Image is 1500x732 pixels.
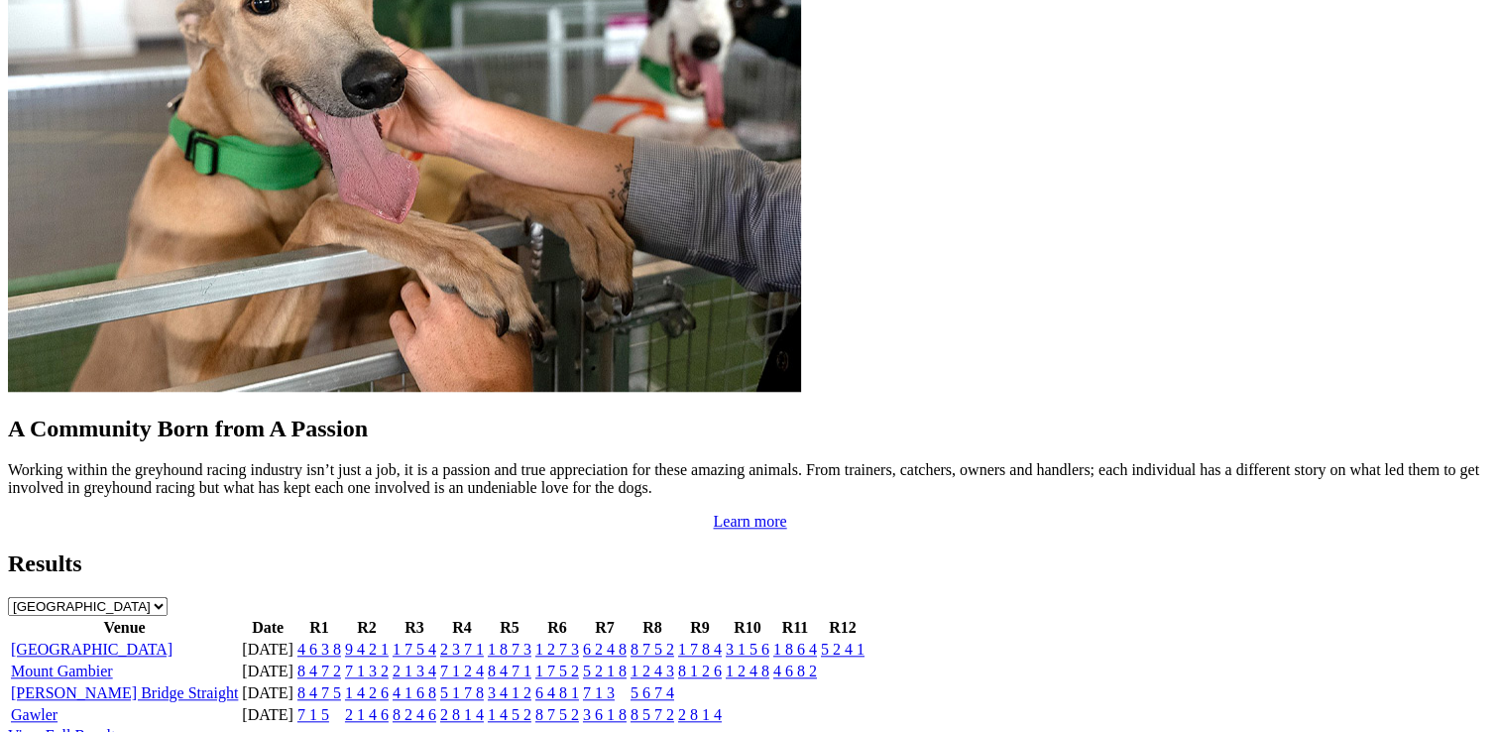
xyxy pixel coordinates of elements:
[393,706,436,723] a: 8 2 4 6
[297,706,329,723] a: 7 1 5
[488,663,531,679] a: 8 4 7 1
[8,550,1492,577] h2: Results
[296,618,342,638] th: R1
[345,641,389,658] a: 9 4 2 1
[488,706,531,723] a: 1 4 5 2
[583,641,627,658] a: 6 2 4 8
[534,618,580,638] th: R6
[582,618,628,638] th: R7
[631,706,674,723] a: 8 5 7 2
[535,684,579,701] a: 6 4 8 1
[440,706,484,723] a: 2 8 1 4
[241,662,294,681] td: [DATE]
[345,684,389,701] a: 1 4 2 6
[241,705,294,725] td: [DATE]
[344,618,390,638] th: R2
[297,663,341,679] a: 8 4 7 2
[10,618,239,638] th: Venue
[773,663,817,679] a: 4 6 8 2
[487,618,532,638] th: R5
[488,641,531,658] a: 1 8 7 3
[631,663,674,679] a: 1 2 4 3
[241,618,294,638] th: Date
[583,706,627,723] a: 3 6 1 8
[725,618,770,638] th: R10
[241,683,294,703] td: [DATE]
[726,663,769,679] a: 1 2 4 8
[678,706,722,723] a: 2 8 1 4
[726,641,769,658] a: 3 1 5 6
[678,663,722,679] a: 8 1 2 6
[393,641,436,658] a: 1 7 5 4
[11,706,58,723] a: Gawler
[440,641,484,658] a: 2 3 7 1
[535,641,579,658] a: 1 2 7 3
[631,684,674,701] a: 5 6 7 4
[821,641,865,658] a: 5 2 4 1
[345,663,389,679] a: 7 1 3 2
[440,663,484,679] a: 7 1 2 4
[820,618,865,638] th: R12
[535,663,579,679] a: 1 7 5 2
[393,684,436,701] a: 4 1 6 8
[297,641,341,658] a: 4 6 3 8
[713,513,786,530] a: Learn more
[440,684,484,701] a: 5 1 7 8
[583,663,627,679] a: 5 2 1 8
[535,706,579,723] a: 8 7 5 2
[630,618,675,638] th: R8
[11,663,113,679] a: Mount Gambier
[8,416,1492,442] h2: A Community Born from A Passion
[678,641,722,658] a: 1 7 8 4
[241,640,294,660] td: [DATE]
[11,684,238,701] a: [PERSON_NAME] Bridge Straight
[583,684,615,701] a: 7 1 3
[393,663,436,679] a: 2 1 3 4
[488,684,531,701] a: 3 4 1 2
[631,641,674,658] a: 8 7 5 2
[773,641,817,658] a: 1 8 6 4
[772,618,818,638] th: R11
[297,684,341,701] a: 8 4 7 5
[345,706,389,723] a: 2 1 4 6
[439,618,485,638] th: R4
[677,618,723,638] th: R9
[392,618,437,638] th: R3
[11,641,173,658] a: [GEOGRAPHIC_DATA]
[8,461,1492,497] p: Working within the greyhound racing industry isn’t just a job, it is a passion and true appreciat...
